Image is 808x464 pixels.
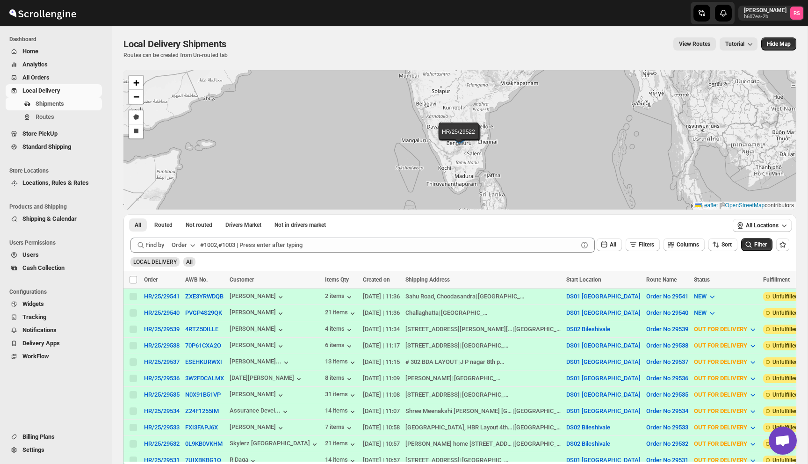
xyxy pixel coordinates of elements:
div: [STREET_ADDRESS][PERSON_NAME][PERSON_NAME] [405,325,512,334]
button: 7UIXBKBG1Q [185,457,221,464]
button: Shipping & Calendar [6,212,102,225]
button: Order No 29531 [646,457,688,464]
div: Skylerz [GEOGRAPHIC_DATA] [230,440,319,449]
a: Draw a rectangle [129,124,143,138]
div: HR/25/29532 [144,440,180,447]
span: Sort [721,241,732,248]
img: Marker [452,132,466,142]
div: [GEOGRAPHIC_DATA] [454,374,500,383]
span: Not in drivers market [274,221,326,229]
span: Dashboard [9,36,106,43]
span: Settings [22,446,44,453]
button: All Orders [6,71,102,84]
button: 4 items [325,325,354,334]
span: Filter [754,241,767,248]
div: Order [172,240,187,250]
button: HR/25/29534 [144,407,180,414]
span: NEW [694,293,707,300]
div: | [405,357,561,367]
div: [PERSON_NAME] [230,292,285,302]
a: Zoom out [129,90,143,104]
button: Map action label [761,37,796,51]
p: Routes can be created from Un-routed tab [123,51,230,59]
span: Routes [36,113,54,120]
span: OUT FOR DELIVERY [694,391,747,398]
div: [GEOGRAPHIC_DATA] [462,390,508,399]
span: OUT FOR DELIVERY [694,407,747,414]
span: Tracking [22,313,46,320]
span: Drivers Market [225,221,261,229]
button: Order No 29538 [646,342,688,349]
button: Sort [708,238,737,251]
button: HR/25/29538 [144,342,180,349]
div: [DATE] | 11:36 [363,292,400,301]
button: ESEHKURWXI [185,358,222,365]
button: Delivery Apps [6,337,102,350]
span: OUT FOR DELIVERY [694,457,747,464]
span: Customer [230,276,254,283]
div: 21 items [325,309,357,318]
div: [GEOGRAPHIC_DATA] [514,406,561,416]
div: 14 items [325,407,357,416]
span: Local Delivery [22,87,60,94]
span: Delivery Apps [22,340,60,347]
span: − [133,91,139,102]
div: [PERSON_NAME] [230,341,285,351]
span: Unfulfilled [772,407,798,415]
button: Order [166,238,203,253]
div: Challaghatta [405,308,439,318]
button: Order No 29541 [646,293,688,300]
button: Billing Plans [6,430,102,443]
button: DS01 [GEOGRAPHIC_DATA] [566,309,641,316]
button: HR/25/29533 [144,424,180,431]
span: Status [694,276,710,283]
input: #1002,#1003 | Press enter after typing [200,238,578,253]
div: HR/25/29539 [144,326,180,333]
img: Marker [452,132,466,143]
span: Unfulfilled [772,342,798,349]
button: [PERSON_NAME] [230,309,285,318]
button: PVGP4S29QK [185,309,222,316]
button: OUT FOR DELIVERY [688,338,763,353]
span: All [135,221,141,229]
div: [DATE] | 11:36 [363,308,400,318]
button: All [597,238,622,251]
div: | [405,341,561,350]
a: Zoom in [129,76,143,90]
button: HR/25/29541 [144,293,180,300]
div: [GEOGRAPHIC_DATA], HBR Layout 4th Block, HBR Layout [405,423,512,432]
span: Notifications [22,326,57,333]
span: Analytics [22,61,48,68]
div: | [405,292,561,301]
button: Assurance Devel... [230,407,290,416]
div: | [405,439,561,449]
span: WorkFlow [22,353,49,360]
button: All Locations [733,219,792,232]
button: Order No 29533 [646,424,688,431]
span: Home [22,48,38,55]
img: Marker [452,133,466,144]
span: Local Delivery Shipments [123,38,226,50]
div: | [405,406,561,416]
button: Order No 29535 [646,391,688,398]
span: | [720,202,721,209]
span: OUT FOR DELIVERY [694,326,747,333]
button: Shipments [6,97,102,110]
div: HR/25/29535 [144,391,180,398]
div: Shree Meenakshi [PERSON_NAME] [GEOGRAPHIC_DATA][PERSON_NAME] [GEOGRAPHIC_DATA] Layout Kalena Agra... [405,406,512,416]
button: [PERSON_NAME] [230,391,285,400]
div: Open chat [769,427,797,455]
div: # 302 BDA LAYOUT [405,357,458,367]
button: FXI3FAPJ6X [185,424,218,431]
button: Z24F1255IM [185,407,219,414]
button: Unrouted [180,218,218,232]
div: Sahu Road, Choodasandra [405,292,476,301]
button: NEW [688,305,722,320]
div: [PERSON_NAME]... [230,358,281,365]
button: 21 items [325,440,357,449]
div: J P nagar 8th phase [GEOGRAPHIC_DATA] [460,357,506,367]
span: Widgets [22,300,44,307]
button: All [129,218,147,232]
span: LOCAL DELIVERY [133,259,177,265]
